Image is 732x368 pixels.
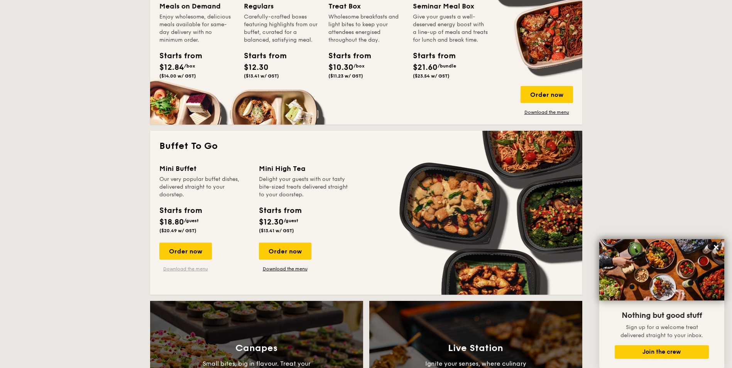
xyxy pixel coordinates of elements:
[413,13,488,44] div: Give your guests a well-deserved energy boost with a line-up of meals and treats for lunch and br...
[159,205,201,216] div: Starts from
[328,50,363,62] div: Starts from
[615,345,709,359] button: Join the crew
[159,13,235,44] div: Enjoy wholesome, delicious meals available for same-day delivery with no minimum order.
[159,176,250,199] div: Our very popular buffet dishes, delivered straight to your doorstep.
[599,239,724,300] img: DSC07876-Edit02-Large.jpeg
[413,73,450,79] span: ($23.54 w/ GST)
[244,73,279,79] span: ($13.41 w/ GST)
[159,266,212,272] a: Download the menu
[710,241,722,253] button: Close
[259,205,301,216] div: Starts from
[159,243,212,260] div: Order now
[521,86,573,103] div: Order now
[259,176,349,199] div: Delight your guests with our tasty bite-sized treats delivered straight to your doorstep.
[244,50,279,62] div: Starts from
[521,109,573,115] a: Download the menu
[184,63,195,69] span: /box
[622,311,702,320] span: Nothing but good stuff
[438,63,456,69] span: /bundle
[259,243,311,260] div: Order now
[328,63,353,72] span: $10.30
[328,73,363,79] span: ($11.23 w/ GST)
[353,63,365,69] span: /box
[184,218,199,223] span: /guest
[413,50,448,62] div: Starts from
[259,163,349,174] div: Mini High Tea
[159,73,196,79] span: ($14.00 w/ GST)
[413,1,488,12] div: Seminar Meal Box
[159,50,194,62] div: Starts from
[159,218,184,227] span: $18.80
[159,228,196,233] span: ($20.49 w/ GST)
[328,13,404,44] div: Wholesome breakfasts and light bites to keep your attendees energised throughout the day.
[244,63,269,72] span: $12.30
[159,140,573,152] h2: Buffet To Go
[159,163,250,174] div: Mini Buffet
[235,343,277,354] h3: Canapes
[413,63,438,72] span: $21.60
[259,218,284,227] span: $12.30
[620,324,703,339] span: Sign up for a welcome treat delivered straight to your inbox.
[259,266,311,272] a: Download the menu
[159,1,235,12] div: Meals on Demand
[259,228,294,233] span: ($13.41 w/ GST)
[328,1,404,12] div: Treat Box
[448,343,503,354] h3: Live Station
[159,63,184,72] span: $12.84
[284,218,298,223] span: /guest
[244,1,319,12] div: Regulars
[244,13,319,44] div: Carefully-crafted boxes featuring highlights from our buffet, curated for a balanced, satisfying ...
